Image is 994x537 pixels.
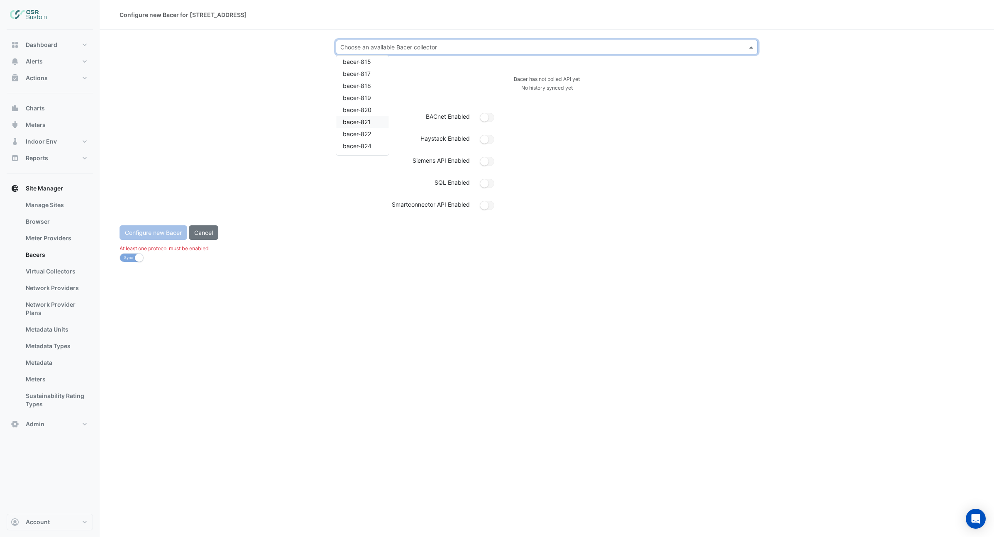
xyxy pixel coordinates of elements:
a: Browser [19,213,93,230]
small: No history synced yet [521,85,573,91]
div: Open Intercom Messenger [966,509,986,529]
span: bacer-818 [343,82,371,89]
button: Dashboard [7,37,93,53]
button: Meters [7,117,93,133]
app-icon: Actions [11,74,19,82]
button: Actions [7,70,93,86]
app-icon: Meters [11,121,19,129]
a: Manage Sites [19,197,93,213]
button: Charts [7,100,93,117]
button: Account [7,514,93,530]
div: Site Manager [7,197,93,416]
app-icon: Dashboard [11,41,19,49]
div: At least one protocol must be enabled [120,245,974,252]
span: bacer-817 [343,70,371,77]
button: Cancel [189,225,218,240]
a: Metadata Types [19,338,93,354]
button: Site Manager [7,180,93,197]
a: Network Providers [19,280,93,296]
span: Meters [26,121,46,129]
app-icon: Admin [11,420,19,428]
a: Network Provider Plans [19,296,93,321]
span: Site Manager [26,184,63,193]
app-icon: Alerts [11,57,19,66]
a: Meter Providers [19,230,93,247]
span: Charts [26,104,45,112]
ui-switch: Sync Bacer after configuration is applied [120,253,144,260]
a: Metadata [19,354,93,371]
button: Admin [7,416,93,432]
small: Bacer has not polled API yet [514,76,580,82]
a: Bacers [19,247,93,263]
app-icon: Indoor Env [11,137,19,146]
label: Siemens API Enabled [413,156,470,165]
span: bacer-815 [343,58,371,65]
span: Alerts [26,57,43,66]
label: Smartconnector API Enabled [392,200,470,209]
app-icon: Charts [11,104,19,112]
label: BACnet Enabled [426,112,470,121]
button: Alerts [7,53,93,70]
ng-dropdown-panel: Options list [336,55,389,156]
app-icon: Site Manager [11,184,19,193]
span: Actions [26,74,48,82]
span: Reports [26,154,48,162]
button: Indoor Env [7,133,93,150]
span: Admin [26,420,44,428]
span: Dashboard [26,41,57,49]
a: Virtual Collectors [19,263,93,280]
a: Sustainability Rating Types [19,388,93,413]
label: Haystack Enabled [420,134,470,143]
app-icon: Reports [11,154,19,162]
span: Indoor Env [26,137,57,146]
span: Account [26,518,50,526]
a: Metadata Units [19,321,93,338]
a: Meters [19,371,93,388]
span: bacer-819 [343,94,371,101]
span: bacer-824 [343,142,371,149]
label: SQL Enabled [435,178,470,187]
button: Reports [7,150,93,166]
div: Configure new Bacer for [STREET_ADDRESS] [120,10,247,19]
span: bacer-821 [343,118,371,125]
img: Company Logo [10,7,47,23]
span: bacer-820 [343,106,371,113]
span: bacer-822 [343,130,371,137]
